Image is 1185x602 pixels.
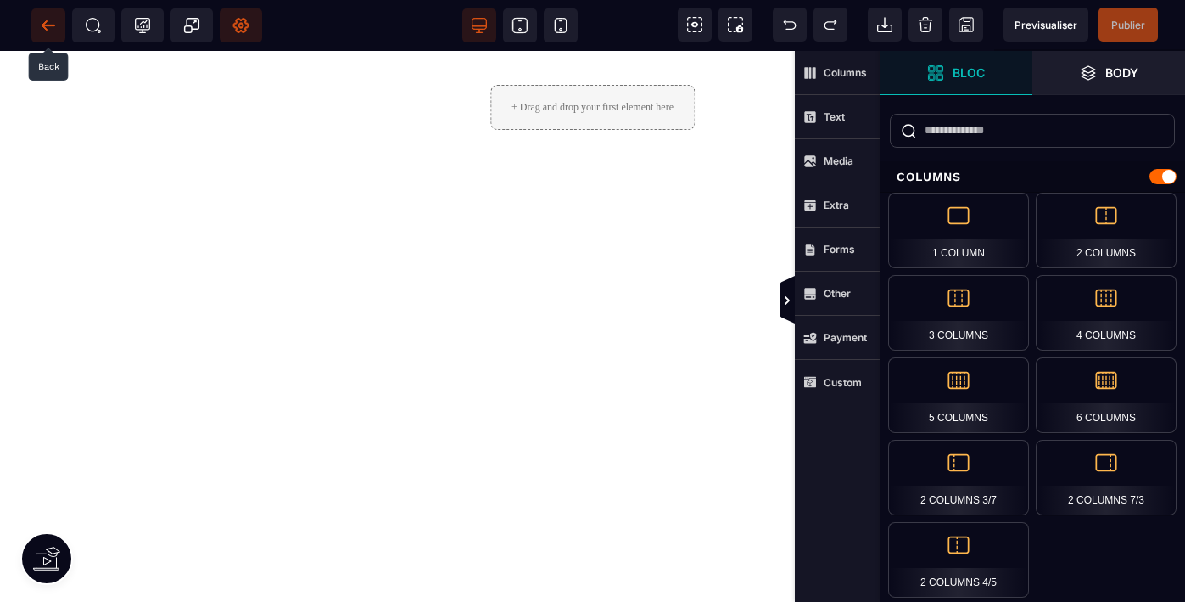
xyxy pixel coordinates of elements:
strong: Text [824,110,845,123]
span: SEO [85,17,102,34]
strong: Other [824,287,851,300]
div: 5 Columns [888,357,1029,433]
div: + Drag and drop your first element here [490,34,695,79]
span: Preview [1003,8,1088,42]
span: Setting Body [232,17,249,34]
strong: Extra [824,199,849,211]
div: 6 Columns [1036,357,1177,433]
div: 2 Columns 4/5 [888,522,1029,598]
span: Publier [1111,19,1145,31]
div: Columns [880,161,1185,193]
strong: Columns [824,66,867,79]
strong: Payment [824,331,867,344]
span: Screenshot [718,8,752,42]
span: View components [678,8,712,42]
div: 2 Columns [1036,193,1177,268]
strong: Body [1105,66,1138,79]
strong: Custom [824,376,862,389]
span: Popup [183,17,200,34]
strong: Bloc [953,66,985,79]
span: Open Layer Manager [1032,51,1185,95]
div: 1 Column [888,193,1029,268]
div: 2 Columns 7/3 [1036,440,1177,515]
span: Tracking [134,17,151,34]
span: Open Blocks [880,51,1032,95]
strong: Media [824,155,853,167]
span: Previsualiser [1015,19,1077,31]
div: 2 Columns 3/7 [888,440,1029,515]
div: 4 Columns [1036,275,1177,351]
strong: Forms [824,243,855,256]
div: 3 Columns [888,275,1029,351]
